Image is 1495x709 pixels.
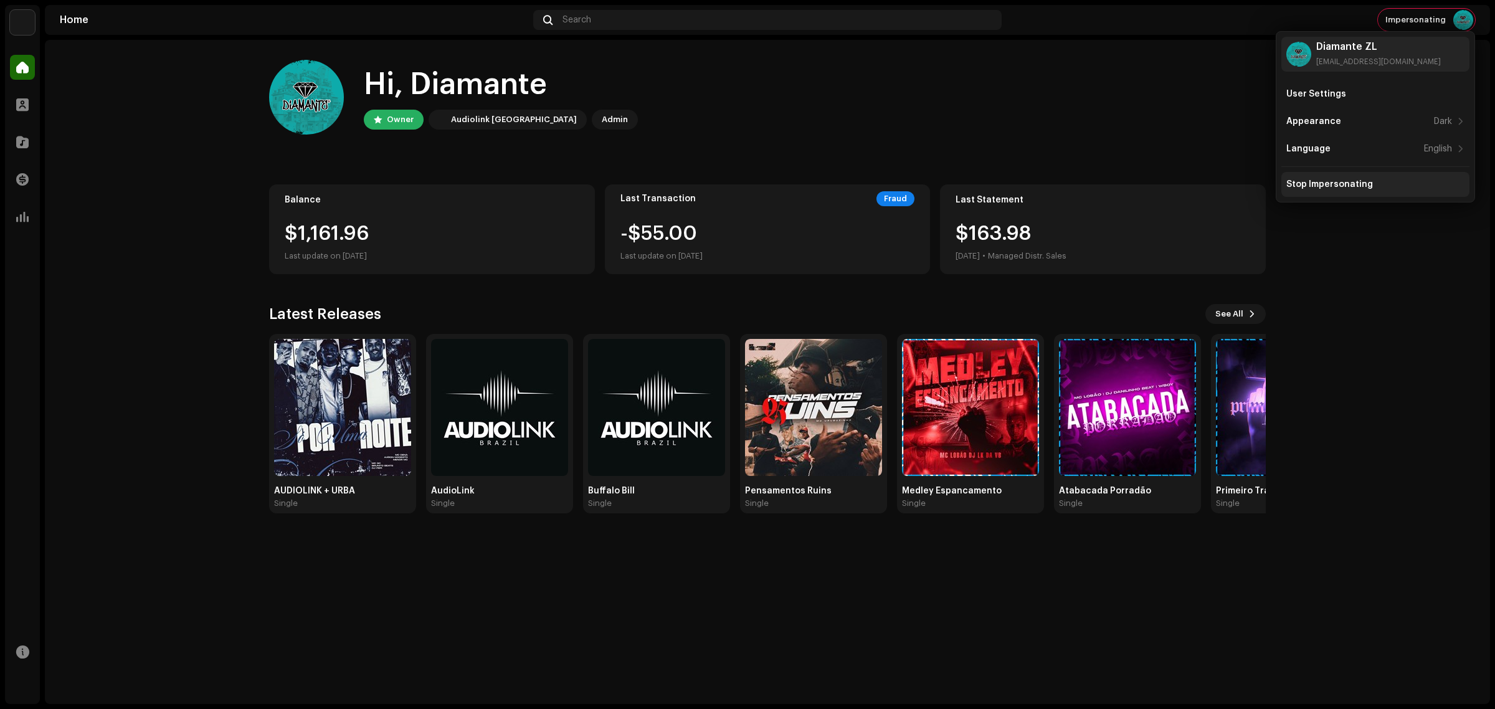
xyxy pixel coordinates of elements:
[1316,57,1441,67] div: [EMAIL_ADDRESS][DOMAIN_NAME]
[1286,144,1331,154] div: Language
[1216,339,1353,476] img: 76173fab-4e30-40de-9e98-5df9a2eee73e
[364,65,638,105] div: Hi, Diamante
[1281,82,1469,107] re-m-nav-item: User Settings
[1424,144,1452,154] div: English
[431,112,446,127] img: 730b9dfe-18b5-4111-b483-f30b0c182d82
[902,498,926,508] div: Single
[1215,302,1243,326] span: See All
[451,112,577,127] div: Audiolink [GEOGRAPHIC_DATA]
[1453,10,1473,30] img: 6d195596-35bc-4cc6-b0e2-8803f69e081f
[1205,304,1266,324] button: See All
[274,498,298,508] div: Single
[431,498,455,508] div: Single
[1316,42,1441,52] div: Diamante ZL
[387,112,414,127] div: Owner
[902,339,1039,476] img: 400c80d8-193c-497e-b3de-1f68de7cd237
[1385,15,1446,25] span: Impersonating
[620,249,703,264] div: Last update on [DATE]
[1434,117,1452,126] div: Dark
[745,486,882,496] div: Pensamentos Ruins
[1281,136,1469,161] re-m-nav-item: Language
[956,195,1250,205] div: Last Statement
[269,304,381,324] h3: Latest Releases
[1059,339,1196,476] img: 3feee96d-459c-4ae9-a140-2d13ca0867ed
[602,112,628,127] div: Admin
[1216,486,1353,496] div: Primeiro Trago
[1281,109,1469,134] re-m-nav-item: Appearance
[902,486,1039,496] div: Medley Espancamento
[1286,117,1341,126] div: Appearance
[1059,486,1196,496] div: Atabacada Porradão
[588,339,725,476] img: 83fffa9e-3bdb-41e5-a9e6-d8327c8a6d5e
[10,10,35,35] img: 730b9dfe-18b5-4111-b483-f30b0c182d82
[588,486,725,496] div: Buffalo Bill
[274,339,411,476] img: 43cc7ea8-5233-431d-93d7-268b839f07dc
[876,191,914,206] div: Fraud
[588,498,612,508] div: Single
[982,249,985,264] div: •
[1286,89,1346,99] div: User Settings
[562,15,591,25] span: Search
[269,60,344,135] img: 6d195596-35bc-4cc6-b0e2-8803f69e081f
[285,249,579,264] div: Last update on [DATE]
[745,339,882,476] img: a11d7fe7-27ab-49c7-8014-c0d0cd1f6293
[988,249,1066,264] div: Managed Distr. Sales
[1059,498,1083,508] div: Single
[1286,42,1311,67] img: 6d195596-35bc-4cc6-b0e2-8803f69e081f
[956,249,980,264] div: [DATE]
[745,498,769,508] div: Single
[1286,179,1373,189] div: Stop Impersonating
[620,194,696,204] div: Last Transaction
[285,195,579,205] div: Balance
[1281,172,1469,197] re-m-nav-item: Stop Impersonating
[431,486,568,496] div: AudioLink
[1216,498,1240,508] div: Single
[431,339,568,476] img: 44934f2d-6fbb-4bb4-bb1b-2744a41b6026
[60,15,528,25] div: Home
[269,184,595,274] re-o-card-value: Balance
[940,184,1266,274] re-o-card-value: Last Statement
[274,486,411,496] div: AUDIOLINK + URBA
